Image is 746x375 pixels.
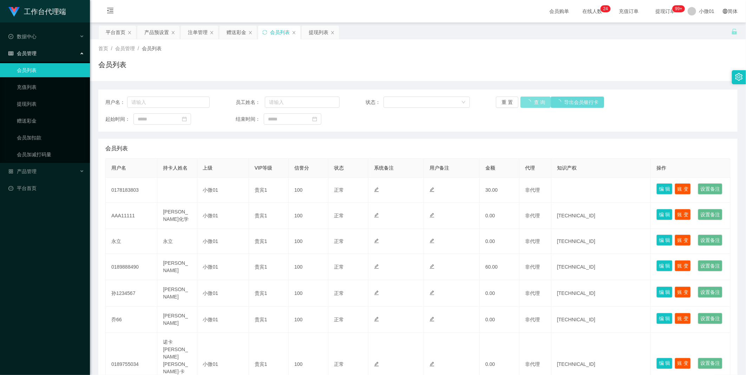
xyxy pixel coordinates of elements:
i: 图标: sync [262,30,267,35]
span: 非代理 [525,187,540,193]
i: 图标： table [8,51,13,56]
span: 正常 [334,238,344,244]
span: 正常 [334,213,344,218]
button: 编 辑 [656,183,673,195]
h1: 会员列表 [98,59,126,70]
span: 上级 [203,165,213,171]
td: 永立 [157,229,197,254]
td: 100 [289,280,328,307]
span: 正常 [334,290,344,296]
span: 系统备注 [374,165,394,171]
td: 0.00 [480,307,519,333]
td: [TECHNICAL_ID] [551,203,651,229]
button: 设置备注 [698,313,722,324]
span: 非代理 [525,317,540,322]
a: 会员列表 [17,63,84,77]
td: [PERSON_NAME] [157,254,197,280]
i: 图标： 编辑 [374,362,379,367]
span: / [111,46,112,51]
i: 图标： 向下 [462,100,466,105]
td: 小微01 [197,229,249,254]
span: 非代理 [525,213,540,218]
i: 图标： 编辑 [430,290,434,295]
span: / [138,46,139,51]
a: 充值列表 [17,80,84,94]
td: 0.00 [480,280,519,307]
a: 工作台代理端 [8,8,66,14]
td: 100 [289,254,328,280]
span: 会员列表 [105,144,128,153]
span: 正常 [334,317,344,322]
td: 小微01 [197,178,249,203]
td: 小微01 [197,280,249,307]
font: 简体 [728,8,738,14]
td: 0189888490 [106,254,157,280]
td: 贵宾1 [249,203,289,229]
i: 图标： 编辑 [374,213,379,218]
td: [TECHNICAL_ID] [551,254,651,280]
td: [PERSON_NAME] [157,280,197,307]
i: 图标： 关闭 [331,31,335,35]
div: 提现列表 [309,26,328,39]
button: 账 变 [675,287,691,298]
td: AAA11111 [106,203,157,229]
i: 图标： 编辑 [430,187,434,192]
span: 金额 [485,165,495,171]
td: 0.00 [480,203,519,229]
i: 图标： menu-fold [98,0,122,23]
i: 图标： 编辑 [374,238,379,243]
span: 正常 [334,361,344,367]
a: 提现列表 [17,97,84,111]
div: 赠送彩金 [227,26,246,39]
button: 设置备注 [698,183,722,195]
td: 永立 [106,229,157,254]
a: 图标： 仪表板平台首页 [8,181,84,195]
button: 设置备注 [698,260,722,271]
i: 图标： 日历 [312,117,317,121]
i: 图标： 关闭 [127,31,132,35]
i: 图标： 关闭 [248,31,253,35]
div: 平台首页 [106,26,125,39]
button: 编 辑 [656,358,673,369]
span: 会员管理 [115,46,135,51]
font: 会员管理 [17,51,37,56]
sup: 24 [601,5,611,12]
sup: 937 [672,5,685,12]
td: 贵宾1 [249,280,289,307]
button: 编 辑 [656,235,673,246]
span: 首页 [98,46,108,51]
span: 员工姓名： [236,99,265,106]
input: 请输入 [265,97,340,108]
h1: 工作台代理端 [24,0,66,23]
a: 会员加减打码量 [17,147,84,162]
a: 会员加扣款 [17,131,84,145]
span: 状态 [334,165,344,171]
td: 0.00 [480,229,519,254]
span: 非代理 [525,264,540,270]
button: 设置备注 [698,235,722,246]
button: 设置备注 [698,358,722,369]
span: 正常 [334,187,344,193]
i: 图标： 编辑 [374,187,379,192]
p: 2 [603,5,606,12]
i: 图标： 编辑 [374,317,379,322]
font: 充值订单 [619,8,639,14]
td: 贵宾1 [249,229,289,254]
span: 知识产权 [557,165,577,171]
td: [TECHNICAL_ID] [551,229,651,254]
div: 注单管理 [188,26,208,39]
input: 请输入 [127,97,210,108]
span: 起始时间： [105,116,133,123]
td: 100 [289,203,328,229]
span: 操作 [656,165,666,171]
i: 图标： 关闭 [292,31,296,35]
button: 账 变 [675,235,691,246]
p: 4 [606,5,608,12]
font: 提现订单 [655,8,675,14]
span: 用户名 [111,165,126,171]
span: 会员列表 [142,46,162,51]
td: 100 [289,178,328,203]
i: 图标： 编辑 [374,264,379,269]
button: 设置备注 [698,209,722,220]
td: 贵宾1 [249,254,289,280]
